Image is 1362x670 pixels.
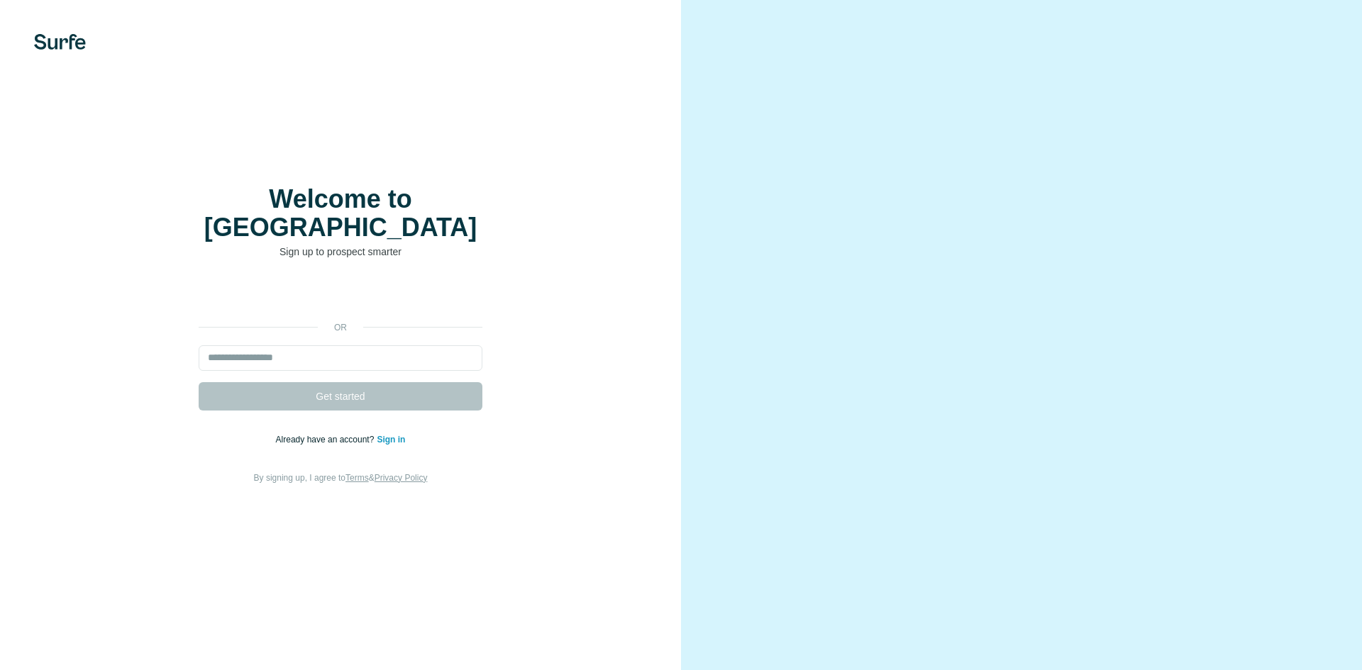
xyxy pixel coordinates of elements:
[34,34,86,50] img: Surfe's logo
[199,185,482,242] h1: Welcome to [GEOGRAPHIC_DATA]
[276,435,377,445] span: Already have an account?
[318,321,363,334] p: or
[254,473,428,483] span: By signing up, I agree to &
[377,435,405,445] a: Sign in
[375,473,428,483] a: Privacy Policy
[192,280,489,311] iframe: Schaltfläche „Über Google anmelden“
[345,473,369,483] a: Terms
[199,245,482,259] p: Sign up to prospect smarter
